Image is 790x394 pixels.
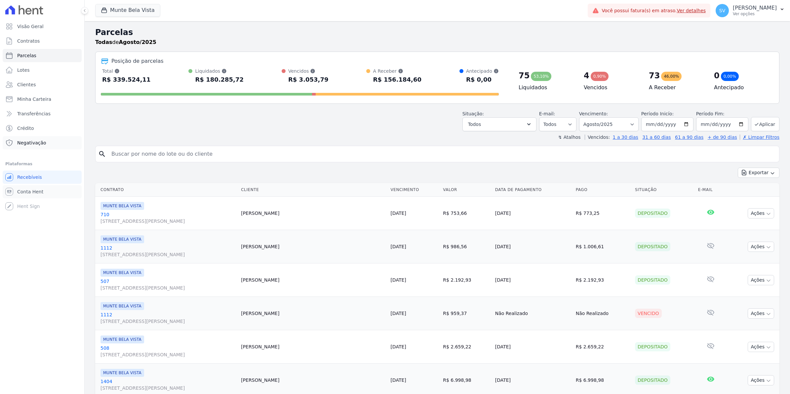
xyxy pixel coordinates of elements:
[3,63,82,77] a: Lotes
[696,110,748,117] label: Período Fim:
[641,111,674,116] label: Período Inicío:
[573,330,632,364] td: R$ 2.659,22
[493,197,573,230] td: [DATE]
[531,72,551,81] div: 53,10%
[558,135,580,140] label: ↯ Atalhos
[493,263,573,297] td: [DATE]
[3,20,82,33] a: Visão Geral
[748,375,774,385] button: Ações
[3,49,82,62] a: Parcelas
[238,330,388,364] td: [PERSON_NAME]
[649,70,660,81] div: 73
[100,218,236,224] span: [STREET_ADDRESS][PERSON_NAME]
[440,230,492,263] td: R$ 986,56
[632,183,695,197] th: Situação
[3,185,82,198] a: Conta Hent
[17,174,42,180] span: Recebíveis
[100,369,144,377] span: MUNTE BELA VISTA
[102,74,151,85] div: R$ 339.524,11
[440,297,492,330] td: R$ 959,37
[5,160,79,168] div: Plataformas
[579,111,608,116] label: Vencimento:
[3,93,82,106] a: Minha Carteira
[100,302,144,310] span: MUNTE BELA VISTA
[95,26,779,38] h2: Parcelas
[100,202,144,210] span: MUNTE BELA VISTA
[111,57,164,65] div: Posição de parcelas
[493,183,573,197] th: Data de Pagamento
[100,335,144,343] span: MUNTE BELA VISTA
[493,330,573,364] td: [DATE]
[677,8,706,13] a: Ver detalhes
[635,309,662,318] div: Vencido
[440,330,492,364] td: R$ 2.659,22
[649,84,703,92] h4: A Receber
[100,211,236,224] a: 710[STREET_ADDRESS][PERSON_NAME]
[468,120,481,128] span: Todos
[440,183,492,197] th: Valor
[635,342,670,351] div: Depositado
[17,67,30,73] span: Lotes
[466,74,499,85] div: R$ 0,00
[585,135,610,140] label: Vencidos:
[388,183,440,197] th: Vencimento
[635,275,670,285] div: Depositado
[748,208,774,218] button: Ações
[751,117,779,131] button: Aplicar
[695,183,727,197] th: E-mail
[17,125,34,132] span: Crédito
[733,5,777,11] p: [PERSON_NAME]
[733,11,777,17] p: Ver opções
[390,344,406,349] a: [DATE]
[17,81,36,88] span: Clientes
[119,39,156,45] strong: Agosto/2025
[100,311,236,325] a: 1112[STREET_ADDRESS][PERSON_NAME]
[642,135,671,140] a: 31 a 60 dias
[100,235,144,243] span: MUNTE BELA VISTA
[573,297,632,330] td: Não Realizado
[466,68,499,74] div: Antecipado
[390,377,406,383] a: [DATE]
[390,277,406,283] a: [DATE]
[440,197,492,230] td: R$ 753,66
[238,230,388,263] td: [PERSON_NAME]
[493,297,573,330] td: Não Realizado
[17,110,51,117] span: Transferências
[238,183,388,197] th: Cliente
[98,150,106,158] i: search
[100,251,236,258] span: [STREET_ADDRESS][PERSON_NAME]
[738,168,779,178] button: Exportar
[107,147,776,161] input: Buscar por nome do lote ou do cliente
[748,342,774,352] button: Ações
[714,70,720,81] div: 0
[3,34,82,48] a: Contratos
[102,68,151,74] div: Total
[17,23,44,30] span: Visão Geral
[635,209,670,218] div: Depositado
[100,318,236,325] span: [STREET_ADDRESS][PERSON_NAME]
[635,242,670,251] div: Depositado
[288,68,328,74] div: Vencidos
[17,188,43,195] span: Conta Hent
[3,107,82,120] a: Transferências
[95,4,160,17] button: Munte Bela Vista
[238,197,388,230] td: [PERSON_NAME]
[100,285,236,291] span: [STREET_ADDRESS][PERSON_NAME]
[100,245,236,258] a: 1112[STREET_ADDRESS][PERSON_NAME]
[462,117,536,131] button: Todos
[100,345,236,358] a: 508[STREET_ADDRESS][PERSON_NAME]
[675,135,703,140] a: 61 a 90 dias
[708,135,737,140] a: + de 90 dias
[748,308,774,319] button: Ações
[591,72,609,81] div: 0,90%
[3,136,82,149] a: Negativação
[462,111,484,116] label: Situação:
[635,375,670,385] div: Depositado
[573,183,632,197] th: Pago
[238,297,388,330] td: [PERSON_NAME]
[719,8,725,13] span: SV
[390,311,406,316] a: [DATE]
[748,275,774,285] button: Ações
[440,263,492,297] td: R$ 2.192,93
[100,278,236,291] a: 507[STREET_ADDRESS][PERSON_NAME]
